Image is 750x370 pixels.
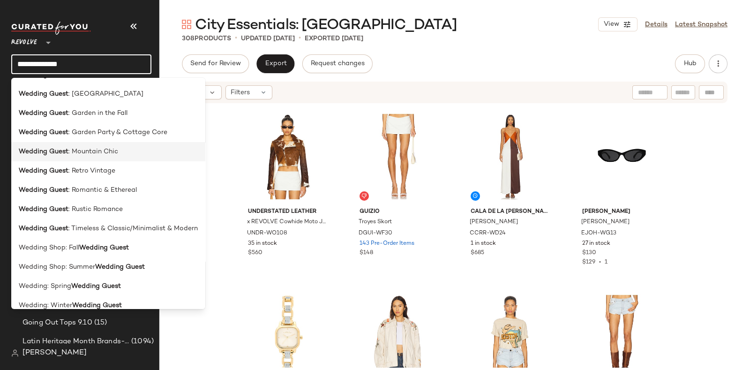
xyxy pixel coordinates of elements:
[182,20,191,29] img: svg%3e
[182,54,249,73] button: Send for Review
[248,208,327,216] span: Understated Leather
[463,109,557,204] img: CCRR-WD24_V1.jpg
[22,336,129,347] span: Latin Heritage Month Brands- DO NOT DELETE
[603,21,619,28] span: View
[19,89,68,99] b: Wedding Guest
[582,208,661,216] span: [PERSON_NAME]
[19,128,68,137] b: Wedding Guest
[11,22,91,35] img: cfy_white_logo.C9jOOHJF.svg
[19,166,68,176] b: Wedding Guest
[256,54,294,73] button: Export
[68,224,198,234] span: : Timeless & Classic/Minimalist & Modern
[68,147,118,157] span: : Mountain Chic
[241,34,295,44] p: updated [DATE]
[305,34,363,44] p: Exported [DATE]
[645,20,667,30] a: Details
[195,16,457,35] span: City Essentials: [GEOGRAPHIC_DATA]
[264,60,286,68] span: Export
[471,249,484,257] span: $685
[22,347,87,359] span: [PERSON_NAME]
[581,229,616,238] span: EJOH-WG13
[68,89,143,99] span: : [GEOGRAPHIC_DATA]
[19,185,68,195] b: Wedding Guest
[129,336,154,347] span: (1094)
[352,109,446,204] img: DGUI-WF30_V1.jpg
[68,185,137,195] span: : Romantic & Ethereal
[595,259,605,265] span: •
[19,147,68,157] b: Wedding Guest
[598,17,637,31] button: View
[19,108,68,118] b: Wedding Guest
[235,33,237,44] span: •
[11,349,19,357] img: svg%3e
[68,108,127,118] span: : Garden in the Fall
[581,218,630,227] span: [PERSON_NAME]
[95,262,145,272] b: Wedding Guest
[582,240,610,248] span: 27 in stock
[575,109,669,204] img: EJOH-WG13_V1.jpg
[359,229,392,238] span: DGUI-WF30
[470,218,518,227] span: [PERSON_NAME]
[190,60,241,68] span: Send for Review
[360,249,373,257] span: $148
[19,204,68,214] b: Wedding Guest
[182,35,195,42] span: 308
[22,317,92,328] span: Going Out Tops 9.10
[240,109,335,204] img: UNDR-WO108_V1.jpg
[247,218,326,227] span: x REVOLVE Cowhide Moto Jacket
[11,32,37,49] span: Revolve
[231,88,250,98] span: Filters
[470,229,506,238] span: CCRR-WD24
[360,208,439,216] span: GUIZIO
[675,54,705,73] button: Hub
[302,54,373,73] button: Request changes
[310,60,365,68] span: Request changes
[675,20,727,30] a: Latest Snapshot
[605,259,607,265] span: 1
[19,224,68,234] b: Wedding Guest
[471,240,496,248] span: 1 in stock
[359,218,392,227] span: Troyes Skort
[92,317,107,328] span: (15)
[68,128,167,137] span: : Garden Party & Cottage Core
[182,34,231,44] div: Products
[68,166,115,176] span: : Retro Vintage
[360,240,414,248] span: 143 Pre-Order Items
[19,243,79,253] span: Wedding Shop: Fall
[299,33,301,44] span: •
[248,249,262,257] span: $560
[68,204,123,214] span: : Rustic Romance
[79,243,129,253] b: Wedding Guest
[361,193,367,199] img: svg%3e
[582,249,596,257] span: $130
[582,259,595,265] span: $129
[683,60,697,68] span: Hub
[72,301,122,310] b: Wedding Guest
[19,281,71,291] span: Wedding: Spring
[71,281,121,291] b: Wedding Guest
[248,240,277,248] span: 35 in stock
[19,262,95,272] span: Wedding Shop: Summer
[247,229,287,238] span: UNDR-WO108
[19,301,72,310] span: Wedding: Winter
[471,208,550,216] span: Cala de la [PERSON_NAME]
